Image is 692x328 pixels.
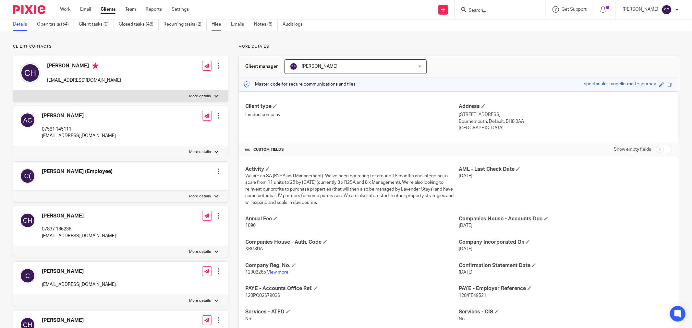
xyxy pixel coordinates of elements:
[468,8,526,14] input: Search
[189,194,211,199] p: More details
[20,213,35,228] img: svg%3E
[245,223,256,228] span: 1896
[60,6,70,13] a: Work
[459,118,672,125] p: Bournemouth, Default, BH8 0AA
[245,216,459,222] h4: Annual Fee
[459,285,672,292] h4: PAYE - Employer Reference
[244,81,356,88] p: Master code for secure communications and files
[42,133,116,139] p: [EMAIL_ADDRESS][DOMAIN_NAME]
[101,6,115,13] a: Clients
[267,270,288,275] a: View more
[245,285,459,292] h4: PAYE - Accounts Office Ref.
[283,18,308,31] a: Audit logs
[42,126,116,133] p: 07581 145111
[623,6,658,13] p: [PERSON_NAME]
[42,233,116,239] p: [EMAIL_ADDRESS][DOMAIN_NAME]
[125,6,136,13] a: Team
[238,44,679,49] p: More details
[290,63,297,70] img: svg%3E
[245,293,280,298] span: 120PC02679036
[245,174,454,205] span: We are an SA (R2SA and Management). We’ve been operating for around 18 months and intending to sc...
[245,262,459,269] h4: Company Reg. No.
[79,18,114,31] a: Client tasks (0)
[459,174,472,178] span: [DATE]
[459,239,672,246] h4: Company Incorporated On
[231,18,249,31] a: Emails
[245,166,459,173] h4: Activity
[20,112,35,128] img: svg%3E
[20,268,35,284] img: svg%3E
[245,147,459,152] h4: CUSTOM FIELDS
[245,247,263,251] span: XRG3UA
[459,270,472,275] span: [DATE]
[47,77,121,84] p: [EMAIL_ADDRESS][DOMAIN_NAME]
[245,309,459,315] h4: Services - ATED
[459,262,672,269] h4: Confirmation Statement Date
[37,18,74,31] a: Open tasks (54)
[80,6,91,13] a: Email
[119,18,159,31] a: Closed tasks (48)
[302,64,337,69] span: [PERSON_NAME]
[13,5,45,14] img: Pixie
[584,81,656,88] div: spectacular-tangello-matte-journey
[189,298,211,303] p: More details
[164,18,207,31] a: Recurring tasks (2)
[245,317,251,321] span: No
[245,103,459,110] h4: Client type
[20,63,41,83] img: svg%3E
[13,18,32,31] a: Details
[245,111,459,118] p: Limited company
[459,111,672,118] p: [STREET_ADDRESS]
[459,216,672,222] h4: Companies House - Accounts Due
[42,168,113,175] h4: [PERSON_NAME] (Employee)
[459,125,672,131] p: [GEOGRAPHIC_DATA]
[459,317,465,321] span: No
[459,309,672,315] h4: Services - CIS
[42,281,116,288] p: [EMAIL_ADDRESS][DOMAIN_NAME]
[47,63,121,71] h4: [PERSON_NAME]
[189,149,211,155] p: More details
[13,44,228,49] p: Client contacts
[92,63,99,69] i: Primary
[42,226,116,232] p: 07837 166236
[459,103,672,110] h4: Address
[459,223,472,228] span: [DATE]
[245,239,459,246] h4: Companies House - Auth. Code
[172,6,189,13] a: Settings
[459,166,672,173] h4: AML - Last Check Date
[189,249,211,254] p: More details
[459,247,472,251] span: [DATE]
[189,94,211,99] p: More details
[562,7,587,12] span: Get Support
[20,168,35,184] img: svg%3E
[146,6,162,13] a: Reports
[662,5,672,15] img: svg%3E
[459,293,486,298] span: 120/FE49521
[245,270,266,275] span: 12902265
[42,268,116,275] h4: [PERSON_NAME]
[614,146,651,153] label: Show empty fields
[42,112,116,119] h4: [PERSON_NAME]
[254,18,278,31] a: Notes (6)
[212,18,226,31] a: Files
[42,317,116,324] h4: [PERSON_NAME]
[42,213,116,219] h4: [PERSON_NAME]
[245,63,278,70] h3: Client manager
